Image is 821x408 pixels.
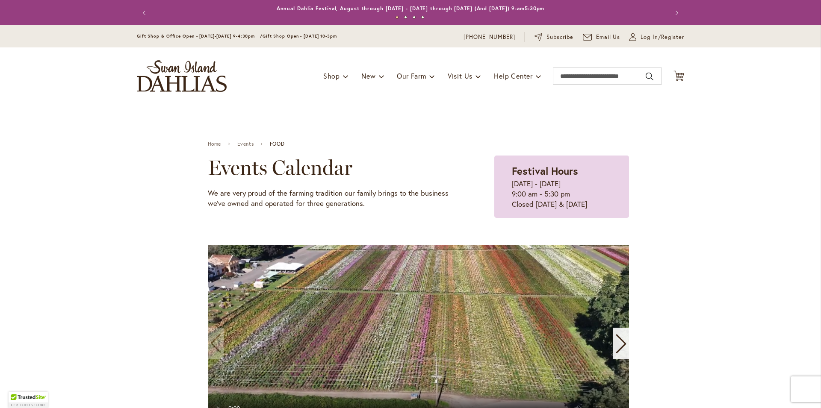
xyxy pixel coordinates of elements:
[323,71,340,80] span: Shop
[361,71,375,80] span: New
[596,33,620,41] span: Email Us
[512,179,611,209] p: [DATE] - [DATE] 9:00 am - 5:30 pm Closed [DATE] & [DATE]
[464,33,515,41] a: [PHONE_NUMBER]
[396,16,399,19] button: 1 of 4
[277,5,545,12] a: Annual Dahlia Festival, August through [DATE] - [DATE] through [DATE] (And [DATE]) 9-am5:30pm
[137,60,227,92] a: store logo
[546,33,573,41] span: Subscribe
[641,33,684,41] span: Log In/Register
[421,16,424,19] button: 4 of 4
[448,71,473,80] span: Visit Us
[667,4,684,21] button: Next
[270,141,284,147] span: FOOD
[512,164,578,178] strong: Festival Hours
[208,188,452,208] p: We are very proud of the farming tradition our family brings to the business we've owned and oper...
[397,71,426,80] span: Our Farm
[237,141,254,147] a: Events
[263,33,337,39] span: Gift Shop Open - [DATE] 10-3pm
[404,16,407,19] button: 2 of 4
[494,71,533,80] span: Help Center
[629,33,684,41] a: Log In/Register
[413,16,416,19] button: 3 of 4
[137,4,154,21] button: Previous
[137,33,263,39] span: Gift Shop & Office Open - [DATE]-[DATE] 9-4:30pm /
[535,33,573,41] a: Subscribe
[208,141,221,147] a: Home
[583,33,620,41] a: Email Us
[208,156,452,179] h2: Events Calendar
